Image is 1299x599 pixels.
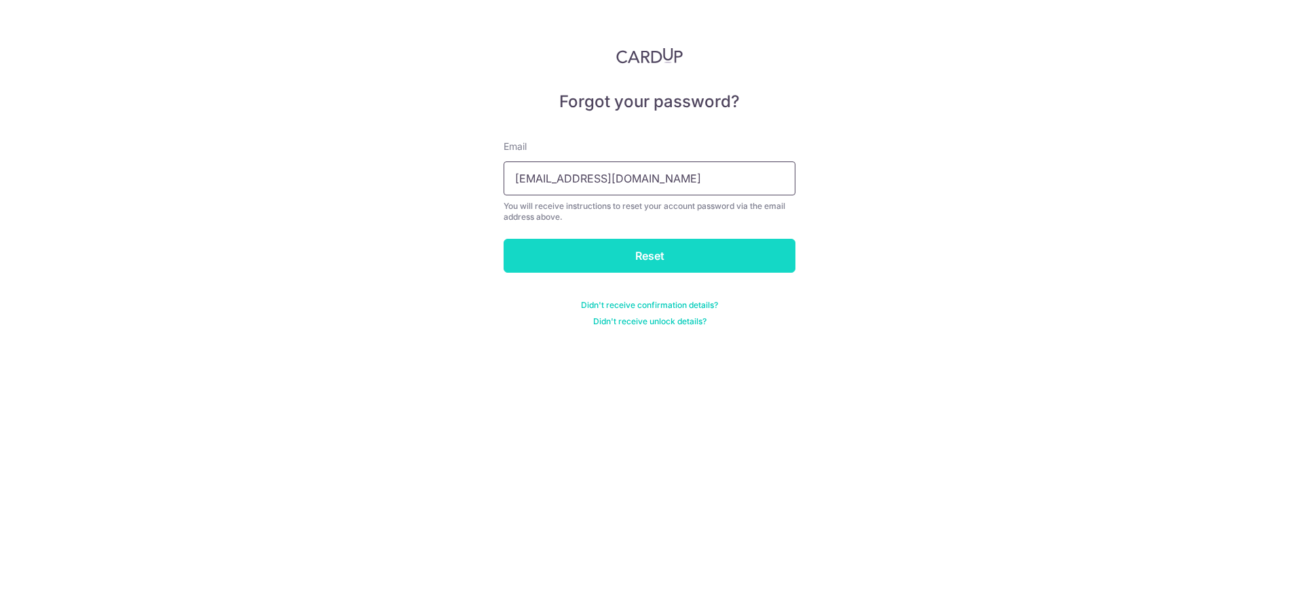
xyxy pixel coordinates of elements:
div: You will receive instructions to reset your account password via the email address above. [504,201,795,223]
a: Didn't receive confirmation details? [581,300,718,311]
input: Enter your Email [504,161,795,195]
img: CardUp Logo [616,47,683,64]
h5: Forgot your password? [504,91,795,113]
input: Reset [504,239,795,273]
label: Email [504,140,527,153]
a: Didn't receive unlock details? [593,316,707,327]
